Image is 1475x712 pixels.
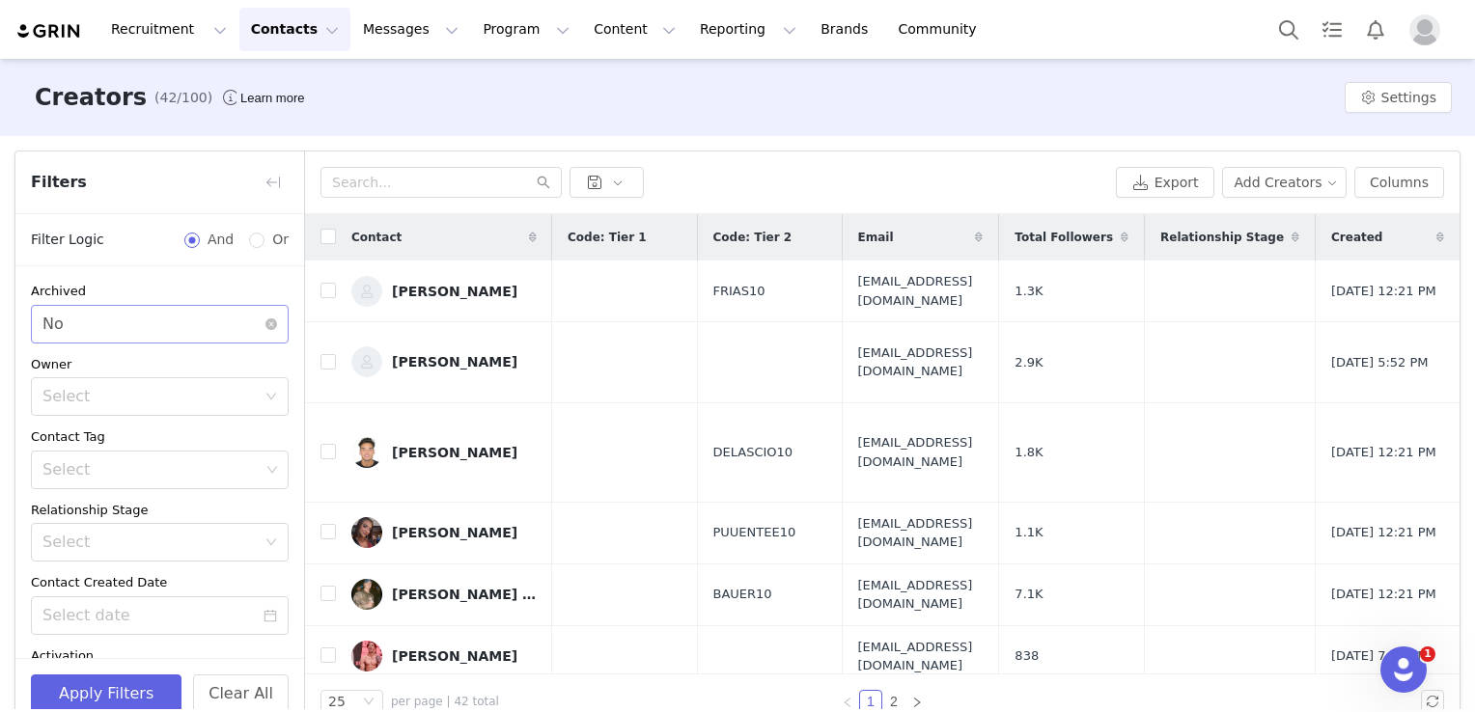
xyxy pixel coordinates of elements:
i: icon: calendar [264,609,277,622]
button: Content [582,8,687,51]
img: 70ac969a-cfed-47f9-9acf-d5d768eab17d--s.jpg [351,437,382,468]
span: FRIAS10 [713,282,765,301]
span: 1.3K [1015,282,1043,301]
img: placeholder-profile.jpg [1409,14,1440,45]
h3: Creators [35,80,147,115]
span: [EMAIL_ADDRESS][DOMAIN_NAME] [858,514,984,552]
a: 2 [883,691,904,712]
div: Archived [31,282,289,301]
div: [PERSON_NAME] [392,284,517,299]
i: icon: down [265,391,277,404]
img: 8c7e4d79-5c02-4f1e-bea1-39647301e13c.jpg [351,517,382,548]
i: icon: left [842,697,853,708]
button: Recruitment [99,8,238,51]
span: 838 [1015,646,1039,666]
span: 7.1K [1015,585,1043,604]
i: icon: close-circle [265,318,277,330]
span: Filter Logic [31,230,104,250]
span: (42/100) [154,88,212,108]
div: No [42,306,64,342]
a: [PERSON_NAME] Swyston [351,579,537,610]
div: [PERSON_NAME] Swyston [392,587,537,602]
span: [EMAIL_ADDRESS][DOMAIN_NAME] [858,272,984,310]
a: [PERSON_NAME] [351,517,537,548]
button: Reporting [688,8,808,51]
div: Activation [31,646,289,666]
i: icon: search [537,176,550,189]
span: Code: Tier 1 [568,229,647,246]
span: Email [858,229,894,246]
span: [EMAIL_ADDRESS][DOMAIN_NAME] [858,576,984,614]
a: 1 [860,691,881,712]
div: 25 [328,691,346,712]
div: Relationship Stage [31,501,289,520]
a: Brands [809,8,885,51]
button: Notifications [1354,8,1397,51]
button: Settings [1345,82,1452,113]
div: Owner [31,355,289,374]
input: Search... [320,167,562,198]
span: 1.8K [1015,443,1043,462]
span: [EMAIL_ADDRESS][DOMAIN_NAME] [858,343,984,381]
span: 1.1K [1015,523,1043,542]
button: Messages [351,8,470,51]
img: 1e48f598-7360-4ed0-8a04-f81d2de17bba--s.jpg [351,276,382,307]
div: Contact Tag [31,427,289,447]
div: Tooltip anchor [237,89,308,108]
button: Contacts [239,8,350,51]
i: icon: right [911,697,923,708]
img: 29a0d275-bf0f-49c3-992a-0e815fcb2b0e.jpg [351,641,382,671]
i: icon: down [363,696,375,709]
span: Code: Tier 2 [713,229,793,246]
div: [PERSON_NAME] [392,648,517,664]
span: BAUER10 [713,585,772,604]
button: Export [1116,167,1214,198]
i: icon: down [265,536,277,550]
span: Filters [31,171,87,194]
a: [PERSON_NAME] [351,346,537,377]
span: [EMAIL_ADDRESS][DOMAIN_NAME] [858,433,984,471]
div: [PERSON_NAME] [392,354,517,370]
a: Community [887,8,997,51]
i: icon: down [266,464,278,478]
span: DELASCIO10 [713,443,793,462]
span: per page | 42 total [391,693,499,710]
a: [PERSON_NAME] [351,641,537,671]
button: Search [1267,8,1310,51]
button: Add Creators [1222,167,1348,198]
a: Tasks [1311,8,1353,51]
button: Profile [1398,14,1460,45]
span: [EMAIL_ADDRESS][DOMAIN_NAME] [858,638,984,675]
span: Relationship Stage [1160,229,1284,246]
span: Total Followers [1015,229,1113,246]
div: Select [42,460,260,479]
a: [PERSON_NAME] [351,437,537,468]
span: PUUENTEE10 [713,523,796,542]
span: Or [264,230,289,250]
span: Created [1331,229,1382,246]
img: grin logo [15,22,83,41]
span: Contact [351,229,402,246]
div: Select [42,533,256,552]
input: Select date [31,596,289,635]
button: Program [471,8,581,51]
div: Contact Created Date [31,573,289,592]
button: Columns [1354,167,1444,198]
div: [PERSON_NAME] [392,445,517,460]
img: 6e25c40c-2690-4319-8912-8666bda5706a--s.jpg [351,579,382,610]
div: [PERSON_NAME] [392,525,517,540]
span: And [200,230,241,250]
img: 89d8f878-f9db-4b1c-b1dc-f32602b71488--s.jpg [351,346,382,377]
div: Select [42,387,256,406]
iframe: Intercom live chat [1380,646,1427,693]
span: 2.9K [1015,353,1043,372]
a: [PERSON_NAME] [351,276,537,307]
span: 1 [1420,646,1435,662]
